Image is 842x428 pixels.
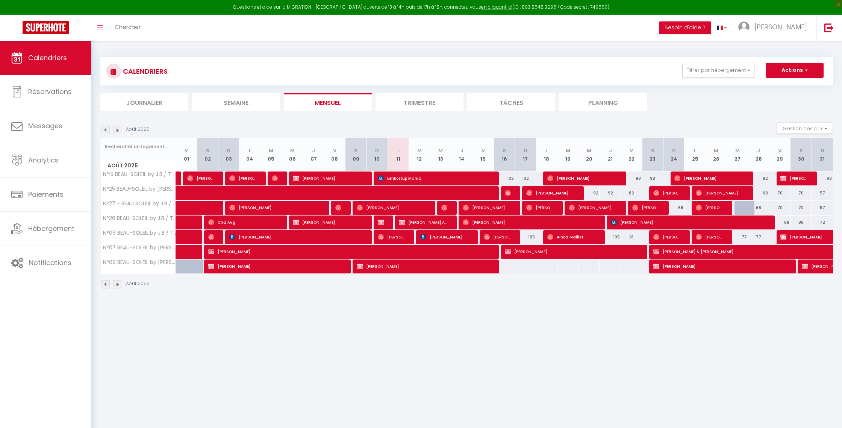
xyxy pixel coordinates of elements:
button: Filtrer par hébergement [682,63,754,78]
th: 06 [282,138,303,172]
span: [PERSON_NAME] [229,171,257,185]
span: [PERSON_NAME] [484,230,512,244]
abbr: V [630,147,633,154]
abbr: M [417,147,422,154]
th: 02 [197,138,218,172]
span: Ainoa Maillet [547,230,597,244]
div: 70 [769,186,790,200]
th: 13 [430,138,451,172]
abbr: J [757,147,760,154]
span: [PERSON_NAME] [208,230,215,244]
span: [PERSON_NAME] [208,244,489,259]
th: 30 [791,138,812,172]
p: Août 2025 [126,126,150,133]
div: 57 [812,201,833,215]
span: [PERSON_NAME] [293,215,363,229]
p: Août 2025 [126,280,150,287]
li: Planning [559,93,647,111]
button: Gestion des prix [777,123,833,134]
span: [PERSON_NAME] [229,200,321,215]
span: Analytics [28,155,59,165]
span: Hébergement [28,224,74,233]
th: 25 [685,138,706,172]
span: Cha Avg [208,215,279,229]
th: 28 [748,138,769,172]
span: [PERSON_NAME] [653,259,787,273]
abbr: J [460,147,463,154]
span: [PERSON_NAME] [696,230,724,244]
span: Notifications [29,258,71,267]
span: Calendriers [28,53,67,62]
abbr: S [503,147,506,154]
th: 11 [388,138,409,172]
abbr: S [354,147,357,154]
th: 12 [409,138,430,172]
span: [PERSON_NAME] [208,259,342,273]
abbr: J [609,147,612,154]
th: 21 [600,138,621,172]
span: [PERSON_NAME] [653,230,681,244]
div: 68 [663,201,684,215]
span: [PERSON_NAME] [420,230,469,244]
li: Trimestre [376,93,463,111]
div: 92 [578,186,600,200]
span: [PERSON_NAME] AZUR CARILLON [399,215,448,229]
span: [PERSON_NAME] [357,200,427,215]
span: [PERSON_NAME] [754,22,807,32]
li: Tâches [467,93,555,111]
abbr: L [694,147,696,154]
div: 72 [812,216,833,229]
div: 105 [600,230,621,244]
abbr: L [545,147,548,154]
div: 70 [769,201,790,215]
abbr: S [800,147,803,154]
div: 92 [600,186,621,200]
span: [PERSON_NAME] [696,186,745,200]
span: N°07 BEAU-SOLEIL by [PERSON_NAME] / Studio RDC [102,245,177,250]
abbr: M [438,147,443,154]
div: 102 [515,172,536,185]
div: 70 [791,201,812,215]
th: 10 [366,138,388,172]
th: 17 [515,138,536,172]
div: 82 [748,172,769,185]
div: 102 [494,172,515,185]
span: [PERSON_NAME] [378,215,385,229]
div: 88 [769,216,790,229]
span: [PERSON_NAME] [229,230,363,244]
span: [PERSON_NAME] [187,171,215,185]
div: 105 [515,230,536,244]
li: Semaine [192,93,280,111]
span: Lehkostup Mariia [378,171,490,185]
abbr: M [587,147,591,154]
img: ... [738,21,750,33]
span: [PERSON_NAME] [293,171,363,185]
span: Réservations [28,87,72,96]
span: [PERSON_NAME] [547,171,618,185]
a: Chercher [109,15,146,41]
span: N°27 - BEAU SOLEIL by J.B / Studio Standing [102,201,177,206]
div: 98 [642,172,663,185]
button: Besoin d'aide ? [659,21,711,34]
th: 19 [557,138,578,172]
span: [PERSON_NAME] [378,230,406,244]
span: [PERSON_NAME] [463,215,596,229]
a: en cliquant ici [481,4,512,10]
span: Août 2025 [101,160,176,171]
h3: CALENDRIERS [121,63,168,80]
div: 68 [748,186,769,200]
span: [PERSON_NAME] [272,171,279,185]
li: Mensuel [284,93,372,111]
span: [PERSON_NAME] [653,186,681,200]
abbr: D [821,147,824,154]
th: 18 [536,138,557,172]
th: 01 [176,138,197,172]
th: 04 [239,138,260,172]
div: 98 [621,172,642,185]
th: 22 [621,138,642,172]
span: N°15 BEAU-SOLEIL by J.B / T2 R+1 de Standing [102,172,177,177]
span: [PERSON_NAME] [505,186,512,200]
span: Messages [28,121,62,131]
img: logout [824,23,834,32]
span: [PERSON_NAME] [441,200,448,215]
